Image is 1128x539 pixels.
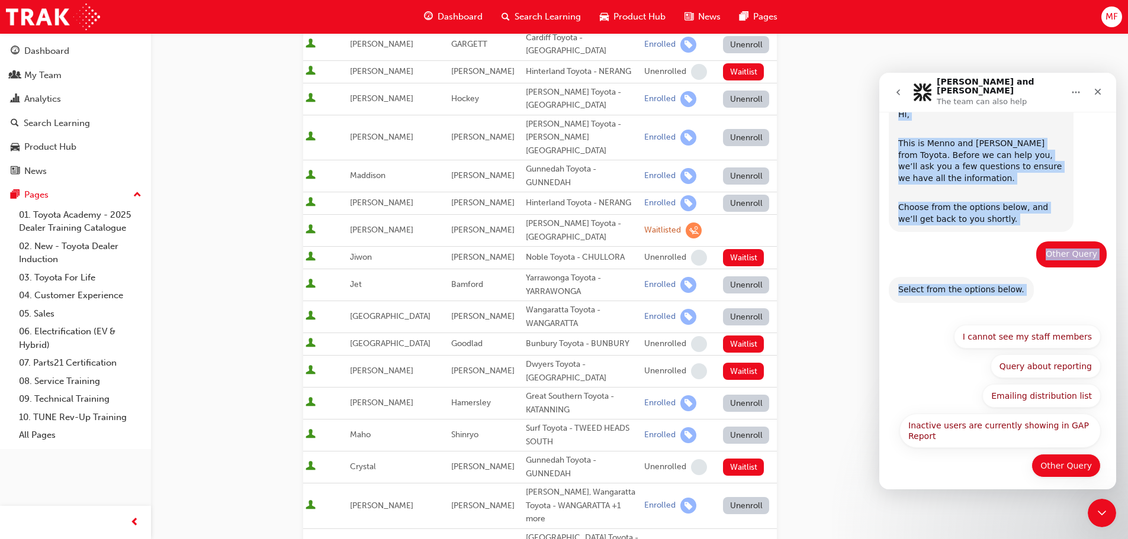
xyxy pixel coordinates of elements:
span: Jet [350,279,362,289]
span: Bamford [451,279,483,289]
span: Shinryo [451,430,478,440]
a: guage-iconDashboard [414,5,492,29]
a: 05. Sales [14,305,146,323]
div: Hinterland Toyota - NERANG [526,65,639,79]
a: 01. Toyota Academy - 2025 Dealer Training Catalogue [14,206,146,237]
span: Crystal [350,461,376,472]
span: [PERSON_NAME] [350,398,413,408]
div: Hinterland Toyota - NERANG [526,196,639,210]
a: car-iconProduct Hub [590,5,675,29]
button: Unenroll [723,497,769,514]
span: learningRecordVerb_NONE-icon [691,459,707,475]
span: User is active [306,311,316,322]
div: Enrolled [644,170,676,182]
a: pages-iconPages [730,5,787,29]
span: prev-icon [130,515,139,530]
span: Search Learning [515,10,581,24]
span: learningRecordVerb_ENROLL-icon [680,130,696,146]
button: Unenroll [723,395,769,412]
span: [PERSON_NAME] [350,66,413,76]
span: User is active [306,197,316,209]
a: Product Hub [5,136,146,158]
div: Enrolled [644,430,676,441]
img: Trak [6,4,100,30]
span: pages-icon [11,190,20,201]
span: User is active [306,93,316,105]
span: GARGETT [451,39,487,49]
div: Waitlisted [644,225,681,236]
div: [PERSON_NAME] Toyota - [GEOGRAPHIC_DATA] [526,217,639,244]
div: Unenrolled [644,338,686,350]
iframe: Intercom live chat [1088,499,1116,527]
div: Enrolled [644,279,676,291]
button: Unenroll [723,427,769,444]
div: Enrolled [644,500,676,511]
div: News [24,164,47,178]
a: 09. Technical Training [14,390,146,408]
span: [PERSON_NAME] [451,366,515,376]
span: up-icon [133,188,142,203]
a: News [5,160,146,182]
span: guage-icon [424,9,433,24]
div: Unenrolled [644,66,686,78]
a: Search Learning [5,112,146,134]
div: Unenrolled [644,461,686,473]
div: My Team [24,69,62,82]
span: Product Hub [613,10,666,24]
span: User is active [306,224,316,236]
span: User is active [306,500,316,512]
button: DashboardMy TeamAnalyticsSearch LearningProduct HubNews [5,38,146,184]
button: Unenroll [723,36,769,53]
span: User is active [306,365,316,377]
a: All Pages [14,426,146,444]
span: learningRecordVerb_ENROLL-icon [680,498,696,514]
span: learningRecordVerb_ENROLL-icon [680,37,696,53]
div: Yarrawonga Toyota - YARRAWONGA [526,272,639,298]
span: News [698,10,721,24]
a: 07. Parts21 Certification [14,354,146,372]
div: Enrolled [644,198,676,209]
span: [PERSON_NAME] [350,39,413,49]
a: 08. Service Training [14,372,146,390]
div: Wangaratta Toyota - WANGARATTA [526,304,639,330]
span: [PERSON_NAME] [350,93,413,104]
button: Pages [5,184,146,206]
span: learningRecordVerb_ENROLL-icon [680,277,696,293]
span: learningRecordVerb_WAITLIST-icon [686,222,702,238]
span: [PERSON_NAME] [451,170,515,180]
div: Noble Toyota - CHULLORA [526,251,639,264]
span: news-icon [684,9,693,24]
span: learningRecordVerb_ENROLL-icon [680,91,696,107]
span: learningRecordVerb_ENROLL-icon [680,195,696,211]
button: Waitlist [723,363,764,380]
span: [PERSON_NAME] [451,501,515,511]
button: Waitlist [723,335,764,353]
button: Waitlist [723,459,764,476]
span: User is active [306,66,316,78]
a: 06. Electrification (EV & Hybrid) [14,322,146,354]
span: User is active [306,131,316,143]
span: Jiwon [350,252,372,262]
span: learningRecordVerb_NONE-icon [691,336,707,352]
span: User is active [306,461,316,473]
span: chart-icon [11,94,20,105]
div: Unenrolled [644,366,686,377]
div: Surf Toyota - TWEED HEADS SOUTH [526,422,639,448]
div: Search Learning [24,117,90,130]
span: learningRecordVerb_ENROLL-icon [680,395,696,411]
span: Goodlad [451,338,483,348]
